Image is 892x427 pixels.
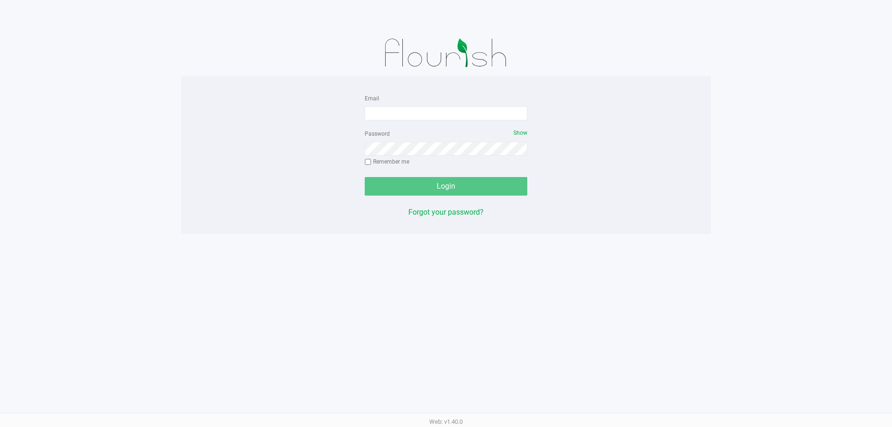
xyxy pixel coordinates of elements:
span: Show [513,130,527,136]
label: Password [365,130,390,138]
span: Web: v1.40.0 [429,418,463,425]
button: Forgot your password? [408,207,484,218]
input: Remember me [365,159,371,165]
label: Email [365,94,379,103]
label: Remember me [365,158,409,166]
